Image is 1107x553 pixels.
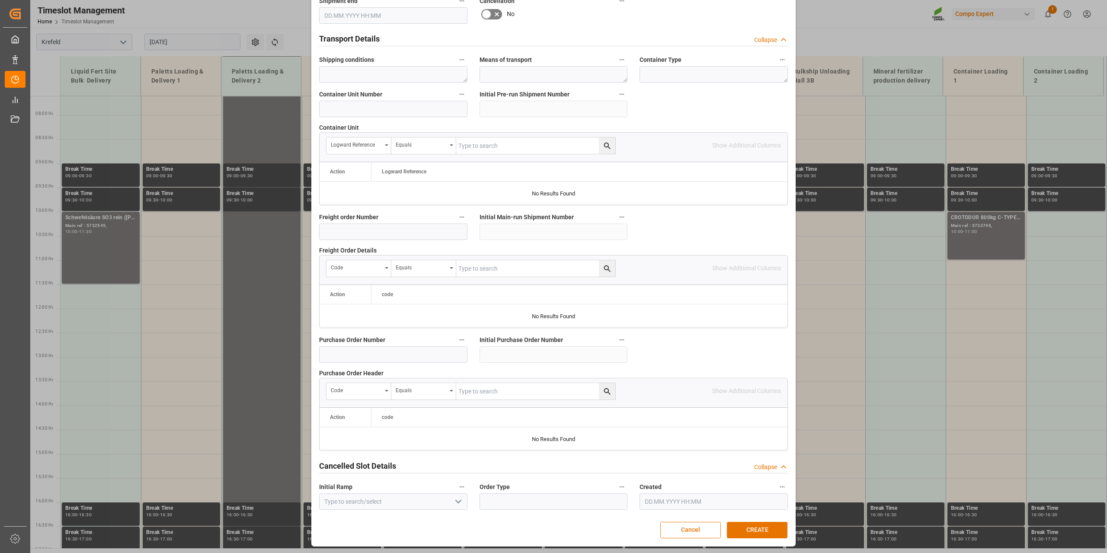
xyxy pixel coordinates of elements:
button: Container Unit Number [456,89,467,100]
div: Equals [396,262,447,272]
input: DD.MM.YYYY HH:MM [640,493,788,510]
input: Type to search [456,137,615,154]
span: Container Type [640,55,681,64]
button: Created [777,481,788,492]
button: Order Type [616,481,627,492]
button: open menu [326,383,391,400]
span: Initial Pre-run Shipment Number [480,90,569,99]
button: search button [599,137,615,154]
button: Means of transport [616,54,627,65]
input: DD.MM.YYYY HH:MM [319,7,467,24]
button: Container Type [777,54,788,65]
button: Initial Pre-run Shipment Number [616,89,627,100]
div: code [331,384,382,394]
span: Freight Order Details [319,246,377,255]
span: Freight order Number [319,213,378,222]
button: Purchase Order Number [456,334,467,345]
button: search button [599,383,615,400]
button: Freight order Number [456,211,467,223]
button: open menu [326,137,391,154]
div: Action [330,291,345,297]
div: code [331,262,382,272]
button: open menu [391,137,456,154]
span: No [507,10,515,19]
button: open menu [391,383,456,400]
span: Initial Ramp [319,483,352,492]
button: Initial Main-run Shipment Number [616,211,627,223]
span: Logward Reference [382,169,426,175]
button: open menu [391,260,456,277]
div: Logward Reference [331,139,382,149]
span: code [382,291,393,297]
span: Initial Main-run Shipment Number [480,213,574,222]
span: Order Type [480,483,510,492]
button: open menu [451,495,464,508]
span: Container Unit [319,123,359,132]
span: Means of transport [480,55,532,64]
div: Collapse [754,35,777,45]
div: Action [330,414,345,420]
span: Created [640,483,662,492]
div: Action [330,169,345,175]
span: Shipping conditions [319,55,374,64]
span: Initial Purchase Order Number [480,336,563,345]
button: Shipping conditions [456,54,467,65]
button: CREATE [727,522,787,538]
div: Collapse [754,463,777,472]
div: Equals [396,384,447,394]
div: Equals [396,139,447,149]
button: search button [599,260,615,277]
input: Type to search [456,260,615,277]
input: Type to search/select [319,493,467,510]
button: open menu [326,260,391,277]
h2: Cancelled Slot Details [319,460,396,472]
button: Initial Purchase Order Number [616,334,627,345]
input: Type to search [456,383,615,400]
h2: Transport Details [319,33,380,45]
span: code [382,414,393,420]
span: Purchase Order Header [319,369,384,378]
button: Cancel [660,522,721,538]
span: Container Unit Number [319,90,382,99]
span: Purchase Order Number [319,336,385,345]
button: Initial Ramp [456,481,467,492]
